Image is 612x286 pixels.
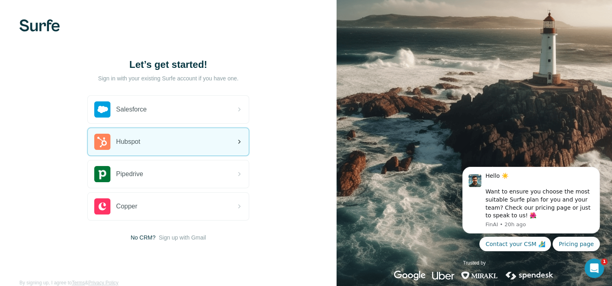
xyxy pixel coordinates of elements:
img: copper's logo [94,198,110,214]
h1: Let’s get started! [87,58,249,71]
img: hubspot's logo [94,134,110,150]
img: google's logo [394,271,426,280]
img: salesforce's logo [94,101,110,118]
iframe: Intercom live chat [584,259,604,278]
img: uber's logo [432,271,454,280]
a: Terms [72,280,85,286]
span: Pipedrive [116,169,143,179]
iframe: Intercom notifications message [450,141,612,264]
span: No CRM? [131,233,155,242]
img: pipedrive's logo [94,166,110,182]
img: spendesk's logo [504,271,555,280]
span: Hubspot [116,137,140,147]
a: Privacy Policy [88,280,119,286]
span: Copper [116,202,137,211]
span: Salesforce [116,105,147,114]
img: mirakl's logo [461,271,498,280]
img: Surfe's logo [19,19,60,32]
p: Sign in with your existing Surfe account if you have one. [98,74,239,82]
span: 1 [601,259,608,265]
button: Sign up with Gmail [159,233,206,242]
